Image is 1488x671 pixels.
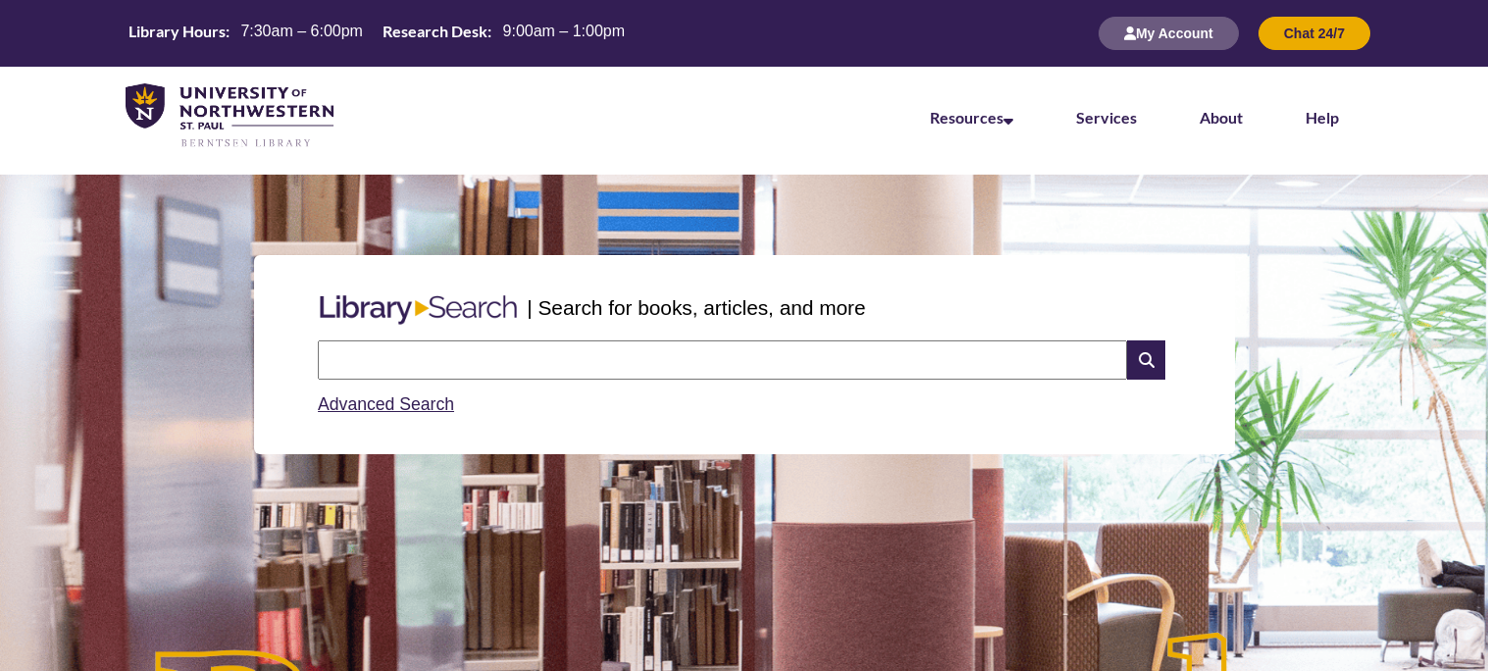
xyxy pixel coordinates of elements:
[121,21,633,45] table: Hours Today
[318,394,454,414] a: Advanced Search
[1258,17,1370,50] button: Chat 24/7
[1200,108,1243,127] a: About
[1306,108,1339,127] a: Help
[126,83,334,149] img: UNWSP Library Logo
[1076,108,1137,127] a: Services
[527,292,865,323] p: | Search for books, articles, and more
[1099,25,1239,41] a: My Account
[375,21,494,42] th: Research Desk:
[503,23,626,39] span: 9:00am – 1:00pm
[121,21,633,47] a: Hours Today
[930,108,1013,127] a: Resources
[1258,25,1370,41] a: Chat 24/7
[121,21,232,42] th: Library Hours:
[310,287,527,333] img: Libary Search
[240,23,363,39] span: 7:30am – 6:00pm
[1099,17,1239,50] button: My Account
[1127,340,1164,380] i: Search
